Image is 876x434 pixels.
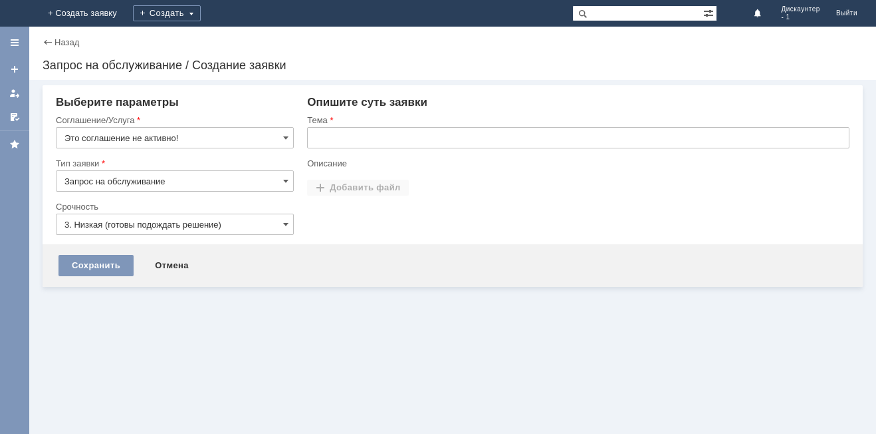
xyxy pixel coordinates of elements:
div: Тема [307,116,847,124]
div: Тип заявки [56,159,291,168]
a: Назад [55,37,79,47]
span: Опишите суть заявки [307,96,427,108]
a: Мои заявки [4,83,25,104]
div: Запрос на обслуживание / Создание заявки [43,59,863,72]
a: Создать заявку [4,59,25,80]
a: Мои согласования [4,107,25,128]
div: Соглашение/Услуга [56,116,291,124]
div: Создать [133,5,201,21]
span: Дискаунтер [781,5,820,13]
div: Срочность [56,202,291,211]
span: - 1 [781,13,820,21]
div: Описание [307,159,847,168]
span: Расширенный поиск [703,6,716,19]
span: Выберите параметры [56,96,179,108]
